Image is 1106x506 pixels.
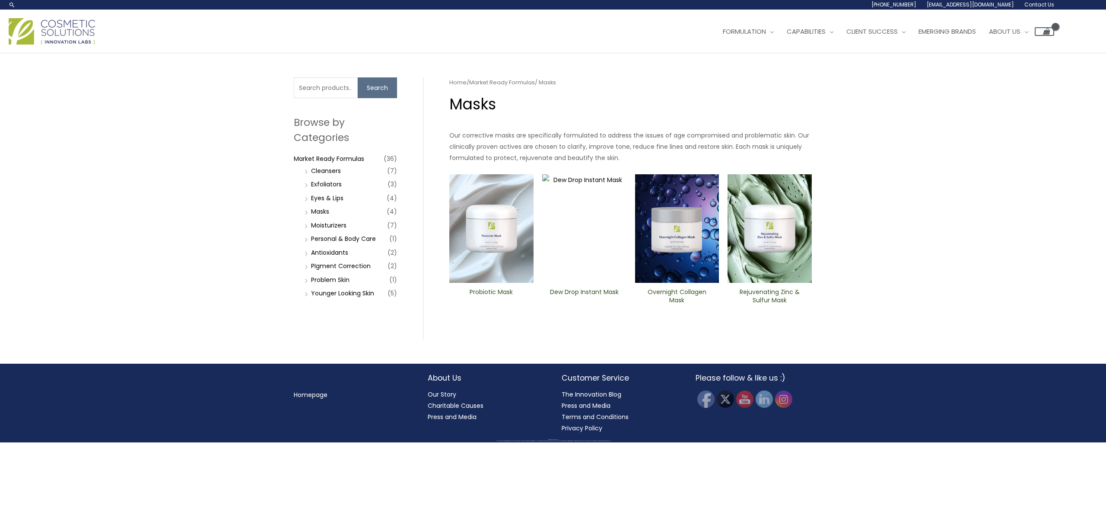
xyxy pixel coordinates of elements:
[642,288,712,304] h2: Overnight Collagen Mask
[912,19,982,45] a: Emerging Brands
[642,288,712,307] a: Overnight Collagen Mask
[542,174,626,283] img: Dew Drop Instant Mask
[311,167,341,175] a: Cleansers
[927,1,1014,8] span: [EMAIL_ADDRESS][DOMAIN_NAME]
[696,372,812,384] h2: Please follow & like us :)
[697,391,715,408] img: Facebook
[550,288,619,307] a: Dew Drop Instant Mask
[716,19,780,45] a: Formulation
[387,165,397,177] span: (7)
[562,372,678,384] h2: Customer Service
[562,390,621,399] a: The Innovation Blog
[294,391,327,399] a: Homepage
[389,274,397,286] span: (1)
[1035,27,1054,36] a: View Shopping Cart, empty
[294,77,358,98] input: Search products…
[428,372,544,384] h2: About Us
[787,27,826,36] span: Capabilities
[735,288,804,304] h2: Rejuvenating Zinc & Sulfur ​Mask
[388,260,397,272] span: (2)
[717,391,734,408] img: Twitter
[780,19,840,45] a: Capabilities
[311,234,376,243] a: Personal & Body Care
[15,441,1091,442] div: All material on this Website, including design, text, images, logos and sounds, are owned by Cosm...
[840,19,912,45] a: Client Success
[553,439,558,440] span: Cosmetic Solutions
[388,178,397,190] span: (3)
[428,413,477,421] a: Press and Media
[311,248,348,257] a: Antioxidants
[1024,1,1054,8] span: Contact Us
[449,174,534,283] img: Probiotic Mask
[982,19,1035,45] a: About Us
[311,289,374,298] a: Younger Looking Skin
[635,174,719,283] img: Overnight Collagen Mask
[710,19,1054,45] nav: Site Navigation
[358,77,397,98] button: Search
[871,1,916,8] span: [PHONE_NUMBER]
[457,288,526,304] h2: Probiotic Mask
[735,288,804,307] a: Rejuvenating Zinc & Sulfur ​Mask
[311,180,342,189] a: Exfoliators
[550,288,619,304] h2: Dew Drop Instant Mask
[294,154,364,163] a: Market Ready Formulas
[989,27,1020,36] span: About Us
[387,219,397,231] span: (7)
[388,247,397,259] span: (2)
[9,18,95,45] img: Cosmetic Solutions Logo
[846,27,898,36] span: Client Success
[387,205,397,218] span: (4)
[562,413,629,421] a: Terms and Conditions
[311,262,371,270] a: PIgment Correction
[294,115,397,144] h2: Browse by Categories
[723,27,766,36] span: Formulation
[387,192,397,204] span: (4)
[389,233,397,245] span: (1)
[311,275,350,284] a: Problem Skin
[9,1,16,8] a: Search icon link
[384,153,397,165] span: (36)
[428,401,483,410] a: Charitable Causes
[15,439,1091,440] div: Copyright © 2025
[562,389,678,434] nav: Customer Service
[457,288,526,307] a: Probiotic Mask
[562,424,602,432] a: Privacy Policy
[311,221,346,230] a: Moisturizers
[469,78,535,86] a: Market Ready Formulas
[449,77,812,88] nav: Breadcrumb
[388,287,397,299] span: (5)
[449,130,812,163] p: Our corrective masks are specifically formulated to address the issues of age compromised and pro...
[311,207,329,216] a: Masks
[562,401,610,410] a: Press and Media
[728,174,812,283] img: Rejuvenating Zinc & Sulfur ​Mask
[918,27,976,36] span: Emerging Brands
[294,389,410,400] nav: Menu
[311,194,343,202] a: Eyes & Lips
[428,390,456,399] a: Our Story
[449,93,812,115] h1: Masks
[428,389,544,423] nav: About Us
[449,78,467,86] a: Home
